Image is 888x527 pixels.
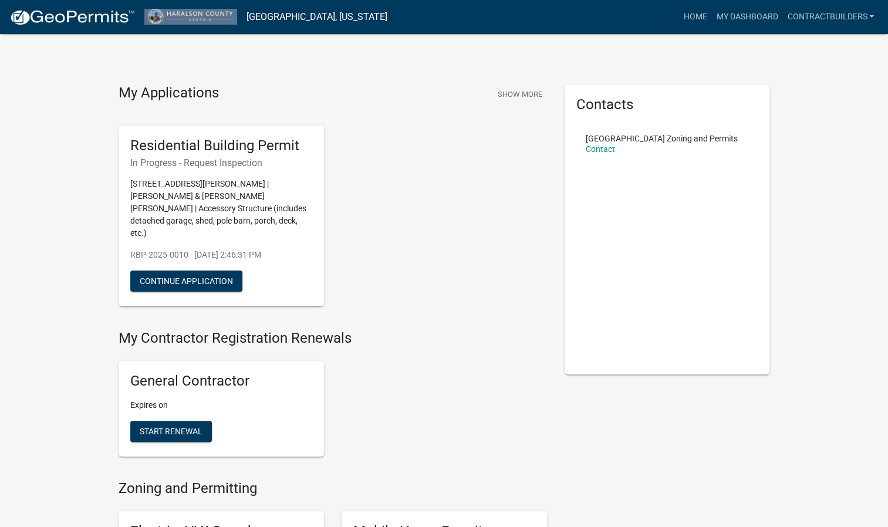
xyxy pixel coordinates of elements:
[130,249,312,261] p: RBP-2025-0010 - [DATE] 2:46:31 PM
[130,421,212,442] button: Start Renewal
[130,399,312,411] p: Expires on
[782,6,879,28] a: ContractBuilders
[493,85,547,104] button: Show More
[119,330,547,347] h4: My Contractor Registration Renewals
[586,144,615,154] a: Contact
[711,6,782,28] a: My Dashboard
[247,7,387,27] a: [GEOGRAPHIC_DATA], [US_STATE]
[678,6,711,28] a: Home
[576,96,758,113] h5: Contacts
[144,9,237,25] img: Haralson County, Georgia
[130,157,312,168] h6: In Progress - Request Inspection
[130,271,242,292] button: Continue Application
[119,480,547,497] h4: Zoning and Permitting
[140,427,202,436] span: Start Renewal
[119,330,547,466] wm-registration-list-section: My Contractor Registration Renewals
[130,137,312,154] h5: Residential Building Permit
[586,134,738,143] p: [GEOGRAPHIC_DATA] Zoning and Permits
[130,178,312,239] p: [STREET_ADDRESS][PERSON_NAME] | [PERSON_NAME] & [PERSON_NAME] [PERSON_NAME] | Accessory Structure...
[119,85,219,102] h4: My Applications
[130,373,312,390] h5: General Contractor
